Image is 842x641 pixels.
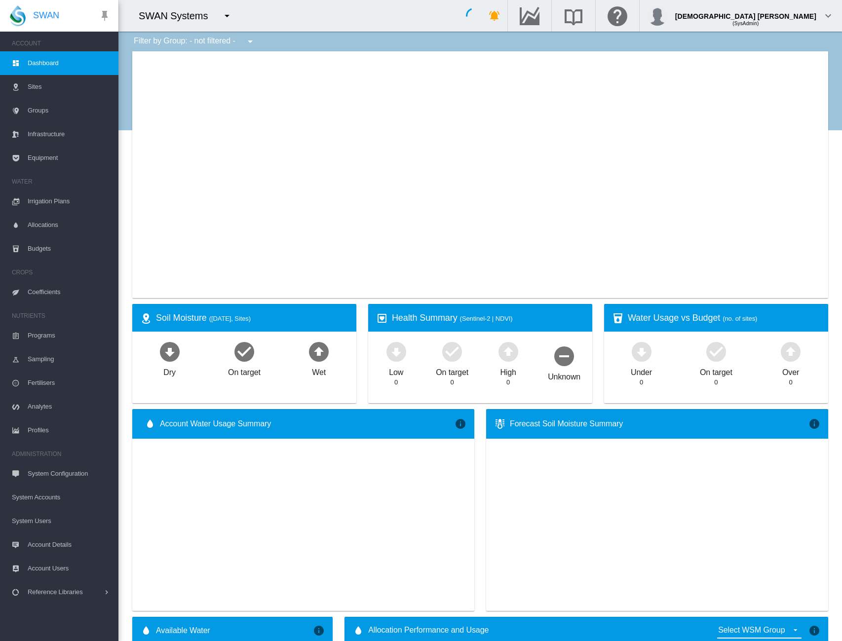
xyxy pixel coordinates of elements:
span: Available Water [156,625,210,636]
md-icon: icon-checkbox-marked-circle [704,339,728,363]
md-icon: icon-arrow-down-bold-circle [158,339,182,363]
md-icon: Search the knowledge base [562,10,585,22]
span: Coefficients [28,280,111,304]
button: icon-bell-ring [485,6,504,26]
button: icon-menu-down [240,32,260,51]
md-icon: icon-information [313,625,325,637]
span: Groups [28,99,111,122]
span: Reference Libraries [28,580,103,604]
span: Programs [28,324,111,347]
div: Soil Moisture [156,312,348,324]
md-icon: icon-information [808,418,820,430]
md-icon: icon-bell-ring [489,10,500,22]
md-icon: icon-cup-water [612,312,624,324]
md-icon: icon-menu-down [221,10,233,22]
img: SWAN-Landscape-Logo-Colour-drop.png [10,5,26,26]
div: 0 [506,378,510,387]
div: [DEMOGRAPHIC_DATA] [PERSON_NAME] [675,7,816,17]
span: ([DATE], Sites) [209,315,251,322]
md-icon: Go to the Data Hub [518,10,541,22]
div: High [500,363,516,378]
md-icon: icon-water [144,418,156,430]
span: Account Users [28,557,111,580]
md-icon: icon-map-marker-radius [140,312,152,324]
div: Under [631,363,652,378]
span: System Configuration [28,462,111,486]
div: Low [389,363,403,378]
md-icon: icon-thermometer-lines [494,418,506,430]
span: Allocation Performance and Usage [368,625,489,637]
div: Over [782,363,799,378]
span: Fertilisers [28,371,111,395]
md-icon: icon-chevron-down [822,10,834,22]
img: profile.jpg [648,6,667,26]
div: Filter by Group: - not filtered - [126,32,263,51]
div: Health Summary [392,312,584,324]
md-icon: icon-water [352,625,364,637]
div: Forecast Soil Moisture Summary [510,418,808,429]
md-icon: icon-information [808,625,820,637]
span: SWAN [33,9,59,22]
div: 0 [451,378,454,387]
md-icon: icon-arrow-up-bold-circle [307,339,331,363]
span: Profiles [28,418,111,442]
md-icon: icon-minus-circle [552,344,576,368]
span: Dashboard [28,51,111,75]
span: Infrastructure [28,122,111,146]
md-icon: icon-checkbox-marked-circle [440,339,464,363]
div: SWAN Systems [139,9,217,23]
md-icon: icon-checkbox-marked-circle [232,339,256,363]
span: Equipment [28,146,111,170]
md-icon: icon-arrow-up-bold-circle [497,339,520,363]
span: ADMINISTRATION [12,446,111,462]
md-icon: icon-heart-box-outline [376,312,388,324]
span: System Users [12,509,111,533]
div: Dry [163,363,176,378]
md-icon: icon-arrow-up-bold-circle [779,339,803,363]
span: Account Details [28,533,111,557]
span: (SysAdmin) [732,21,759,26]
div: Unknown [548,368,580,382]
md-icon: icon-pin [99,10,111,22]
md-select: {{'ALLOCATION.SELECT_GROUP' | i18next}} [717,623,802,639]
span: (Sentinel-2 | NDVI) [460,315,513,322]
span: Sites [28,75,111,99]
span: WATER [12,174,111,189]
span: Budgets [28,237,111,261]
md-icon: icon-menu-down [244,36,256,47]
md-icon: icon-water [140,625,152,637]
div: 0 [789,378,793,387]
div: On target [700,363,732,378]
div: 0 [394,378,398,387]
span: ACCOUNT [12,36,111,51]
span: System Accounts [12,486,111,509]
span: Analytes [28,395,111,418]
md-icon: Click here for help [606,10,629,22]
span: Sampling [28,347,111,371]
span: NUTRIENTS [12,308,111,324]
md-icon: icon-information [455,418,466,430]
button: icon-menu-down [217,6,237,26]
span: Irrigation Plans [28,189,111,213]
span: Account Water Usage Summary [160,418,455,429]
span: Allocations [28,213,111,237]
div: Wet [312,363,326,378]
span: CROPS [12,264,111,280]
md-icon: icon-arrow-down-bold-circle [630,339,653,363]
div: 0 [640,378,643,387]
div: 0 [714,378,718,387]
div: On target [228,363,261,378]
div: On target [436,363,468,378]
span: (no. of sites) [723,315,757,322]
md-icon: icon-arrow-down-bold-circle [384,339,408,363]
div: Water Usage vs Budget [628,312,820,324]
